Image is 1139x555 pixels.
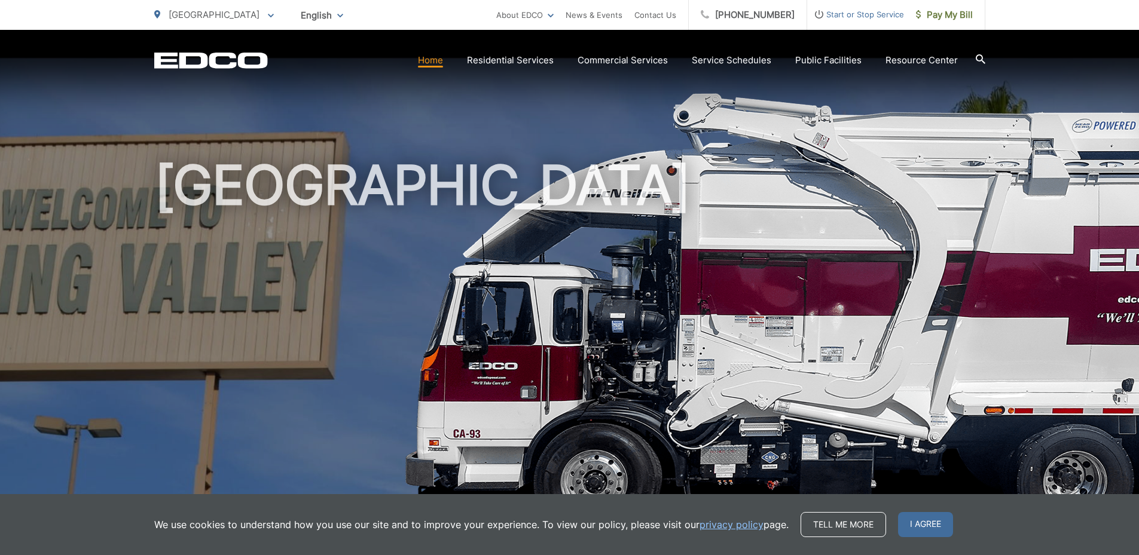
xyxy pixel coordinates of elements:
[885,53,958,68] a: Resource Center
[801,512,886,537] a: Tell me more
[578,53,668,68] a: Commercial Services
[795,53,862,68] a: Public Facilities
[467,53,554,68] a: Residential Services
[169,9,259,20] span: [GEOGRAPHIC_DATA]
[292,5,352,26] span: English
[496,8,554,22] a: About EDCO
[418,53,443,68] a: Home
[634,8,676,22] a: Contact Us
[916,8,973,22] span: Pay My Bill
[154,155,985,533] h1: [GEOGRAPHIC_DATA]
[692,53,771,68] a: Service Schedules
[700,517,764,532] a: privacy policy
[566,8,622,22] a: News & Events
[898,512,953,537] span: I agree
[154,52,268,69] a: EDCD logo. Return to the homepage.
[154,517,789,532] p: We use cookies to understand how you use our site and to improve your experience. To view our pol...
